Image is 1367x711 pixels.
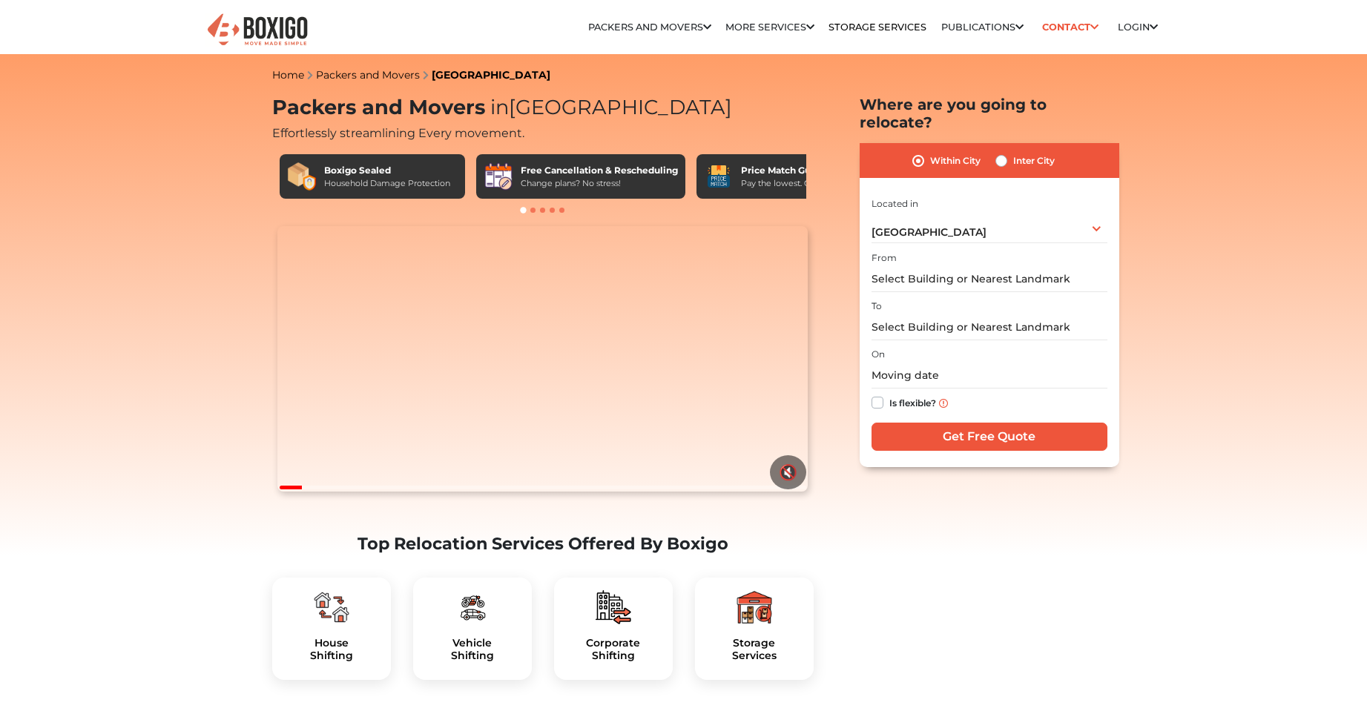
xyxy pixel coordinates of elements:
img: boxigo_packers_and_movers_plan [596,589,631,625]
img: Boxigo Sealed [287,162,317,191]
input: Select Building or Nearest Landmark [872,314,1107,340]
a: Storage Services [829,22,926,33]
label: Located in [872,197,918,211]
span: [GEOGRAPHIC_DATA] [485,95,732,119]
label: Inter City [1013,152,1055,170]
img: Free Cancellation & Rescheduling [484,162,513,191]
label: From [872,251,897,265]
a: Login [1118,22,1158,33]
a: Home [272,68,304,82]
a: CorporateShifting [566,637,661,662]
a: StorageServices [707,637,802,662]
div: Free Cancellation & Rescheduling [521,164,678,177]
label: To [872,300,882,313]
label: On [872,348,885,361]
input: Moving date [872,363,1107,388]
input: Select Building or Nearest Landmark [872,266,1107,292]
div: Boxigo Sealed [324,164,450,177]
h1: Packers and Movers [272,96,814,120]
a: Packers and Movers [316,68,420,82]
h5: Corporate Shifting [566,637,661,662]
img: boxigo_packers_and_movers_plan [455,589,490,625]
label: Is flexible? [889,394,936,409]
h5: Storage Services [707,637,802,662]
img: boxigo_packers_and_movers_plan [314,589,349,625]
img: Boxigo [205,12,309,48]
a: VehicleShifting [425,637,520,662]
div: Household Damage Protection [324,177,450,190]
img: Price Match Guarantee [704,162,734,191]
img: boxigo_packers_and_movers_plan [737,589,772,625]
h2: Where are you going to relocate? [860,96,1119,131]
label: Within City [930,152,981,170]
span: [GEOGRAPHIC_DATA] [872,225,986,239]
div: Change plans? No stress! [521,177,678,190]
a: [GEOGRAPHIC_DATA] [432,68,550,82]
div: Price Match Guarantee [741,164,854,177]
a: HouseShifting [284,637,379,662]
a: Publications [941,22,1024,33]
h2: Top Relocation Services Offered By Boxigo [272,534,814,554]
h5: House Shifting [284,637,379,662]
div: Pay the lowest. Guaranteed! [741,177,854,190]
a: More services [725,22,814,33]
img: info [939,399,948,408]
h5: Vehicle Shifting [425,637,520,662]
button: 🔇 [770,455,806,489]
span: in [490,95,509,119]
video: Your browser does not support the video tag. [277,226,808,492]
a: Packers and Movers [588,22,711,33]
span: Effortlessly streamlining Every movement. [272,126,524,140]
input: Get Free Quote [872,423,1107,451]
a: Contact [1038,16,1104,39]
